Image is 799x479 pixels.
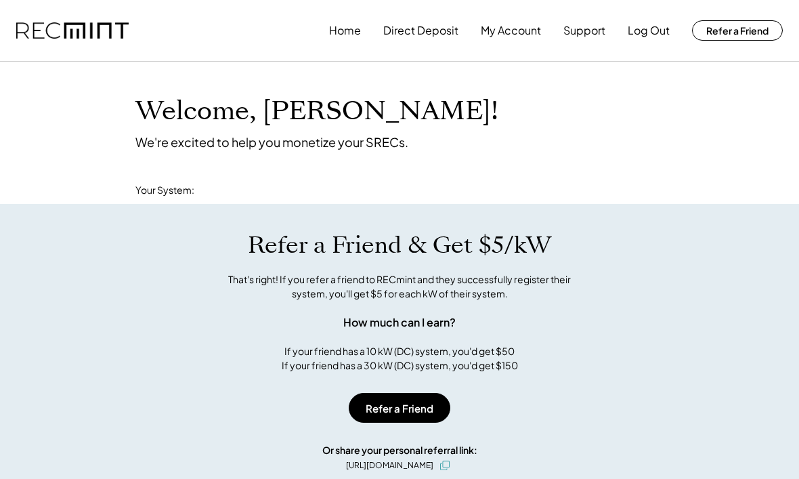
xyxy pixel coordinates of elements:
div: If your friend has a 10 kW (DC) system, you'd get $50 If your friend has a 30 kW (DC) system, you... [282,344,518,373]
img: recmint-logotype%403x.png [16,22,129,39]
div: Your System: [135,184,194,197]
button: Direct Deposit [383,17,458,44]
button: click to copy [437,457,453,474]
button: Home [329,17,361,44]
div: That's right! If you refer a friend to RECmint and they successfully register their system, you'l... [213,272,586,301]
div: We're excited to help you monetize your SRECs. [135,134,408,150]
h1: Welcome, [PERSON_NAME]! [135,96,498,127]
div: Or share your personal referral link: [322,443,477,457]
button: Support [563,17,605,44]
div: [URL][DOMAIN_NAME] [346,459,433,472]
button: Log Out [628,17,670,44]
button: My Account [481,17,541,44]
h1: Refer a Friend & Get $5/kW [248,231,551,259]
div: How much can I earn? [343,314,456,331]
button: Refer a Friend [349,393,450,423]
button: Refer a Friend [692,20,783,41]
